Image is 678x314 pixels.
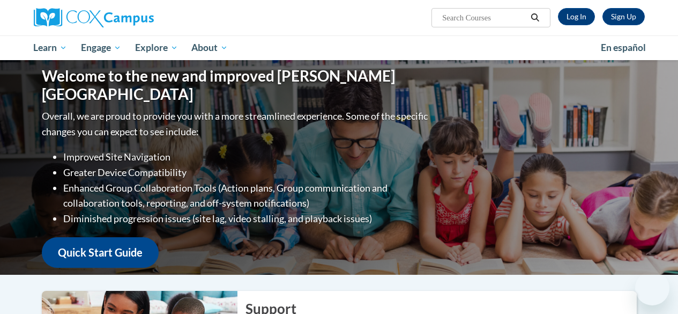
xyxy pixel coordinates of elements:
[63,165,430,180] li: Greater Device Compatibility
[558,8,595,25] a: Log In
[42,108,430,140] p: Overall, we are proud to provide you with a more streamlined experience. Some of the specific cha...
[33,41,67,54] span: Learn
[27,35,74,60] a: Learn
[42,67,430,103] h1: Welcome to the new and improved [PERSON_NAME][GEOGRAPHIC_DATA]
[191,41,228,54] span: About
[63,180,430,211] li: Enhanced Group Collaboration Tools (Action plans, Group communication and collaboration tools, re...
[63,211,430,227] li: Diminished progression issues (site lag, video stalling, and playback issues)
[42,237,159,268] a: Quick Start Guide
[635,271,669,305] iframe: Button to launch messaging window
[74,35,128,60] a: Engage
[184,35,235,60] a: About
[601,42,646,53] span: En español
[34,8,227,27] a: Cox Campus
[602,8,645,25] a: Register
[128,35,185,60] a: Explore
[441,11,527,24] input: Search Courses
[26,35,653,60] div: Main menu
[594,36,653,59] a: En español
[63,149,430,165] li: Improved Site Navigation
[81,41,121,54] span: Engage
[527,11,543,24] button: Search
[135,41,178,54] span: Explore
[34,8,154,27] img: Cox Campus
